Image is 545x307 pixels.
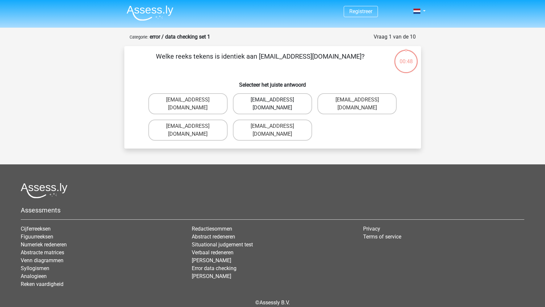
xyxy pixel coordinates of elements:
strong: error / data checking set 1 [150,34,210,40]
a: Figuurreeksen [21,234,53,240]
a: Registreer [349,8,372,14]
a: Analogieen [21,273,47,279]
a: Venn diagrammen [21,257,63,264]
p: Welke reeks tekens is identiek aan [EMAIL_ADDRESS][DOMAIN_NAME]? [135,51,386,71]
a: [PERSON_NAME] [192,257,231,264]
div: Vraag 1 van de 10 [374,33,416,41]
label: [EMAIL_ADDRESS][DOMAIN_NAME] [233,93,312,114]
label: [EMAIL_ADDRESS][DOMAIN_NAME] [148,93,228,114]
label: [EMAIL_ADDRESS][DOMAIN_NAME] [233,120,312,141]
img: Assessly logo [21,183,67,198]
a: Abstract redeneren [192,234,235,240]
h5: Assessments [21,206,524,214]
h6: Selecteer het juiste antwoord [135,76,410,88]
a: Numeriek redeneren [21,241,67,248]
a: Syllogismen [21,265,49,271]
a: Reken vaardigheid [21,281,63,287]
a: Assessly B.V. [260,299,290,306]
a: Abstracte matrices [21,249,64,256]
a: [PERSON_NAME] [192,273,231,279]
label: [EMAIL_ADDRESS][DOMAIN_NAME] [317,93,397,114]
div: 00:48 [394,49,418,66]
a: Redactiesommen [192,226,232,232]
a: Cijferreeksen [21,226,51,232]
a: Privacy [363,226,380,232]
a: Error data checking [192,265,236,271]
label: [EMAIL_ADDRESS][DOMAIN_NAME] [148,120,228,141]
a: Terms of service [363,234,401,240]
small: Categorie: [130,35,148,40]
img: Assessly [127,5,173,21]
a: Verbaal redeneren [192,249,234,256]
a: Situational judgement test [192,241,253,248]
